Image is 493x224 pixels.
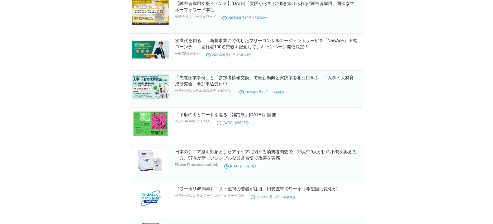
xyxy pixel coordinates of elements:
[175,51,200,56] p: VANES株式会社
[132,112,169,136] img: 78927-403-9f2bc66f116139b075fe689feb1d3dcb-2185x1554.jpg
[175,38,357,49] a: 次世代を創る――新規事業に特化したフリーコンサルエージェントサービス「NewAce」正式ローンチ――登録者100名突破を記念して、キャンペーン開催決定！
[175,112,280,117] a: 「甲府の街とアートを巡る『雑踏展』[DATE]」開催！
[132,0,169,25] img: 8962-1497-34546f76993738c89f3d66bb93e725f8-1920x1280.png
[175,149,357,160] a: 日本のシニア層を対象としたアイケアに関する消費者調査で、10人中9人が目の不調を訴える一方、97％が新しいシンプルな日常習慣で改善を実感
[175,119,211,123] p: [GEOGRAPHIC_DATA]
[206,53,251,57] time: 2025年9月12日 16時30分
[175,163,218,166] p: Fischer Pharmaceuticals ltd.
[175,186,341,191] a: ［ワーホリ45周年］コスト重視の若者が注目。円安直撃でワーホリ希望国に変化が。
[175,1,354,12] a: 【障害者雇用支援イベント】[DATE]「実践から学ぶ “働き続けられる”障害者雇用」開催@マネーフォワード本社
[239,90,284,94] time: 2025年9月12日 16時30分
[175,14,216,19] p: 株式会社マネーフォワード
[251,195,296,199] time: 2025年9月12日 16時00分
[175,88,233,93] p: 一般社団法人日本経営協会（NOMA）
[132,74,169,99] img: 78820-278-a62f778249430fc3a34a518813922415-3900x2603.png
[175,75,354,86] a: 「先進企業事例」と「参加者情報交換」で最新動向と実践策を相互に学ぶ 「人事・人材育成研究会」参加申込受付中
[132,149,169,173] img: 115529-36-ab8d1bea94990c4239c1ae6bb43b76cb-2362x2025.jpg
[222,16,267,20] time: 2025年9月12日 16時30分
[175,193,244,198] p: 一般社団法人 日本ワーキング・ホリデー協会
[132,37,169,62] img: 163568-2-592f67e14e7fab9d63b9ebd862e43c6e-1400x676.jpg
[132,186,169,210] img: 13835-70-bb96333f68eb0068753971641881a708-1500x1500.png
[224,164,256,168] time: [DATE] 16時13分
[217,121,249,125] time: [DATE] 16時23分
